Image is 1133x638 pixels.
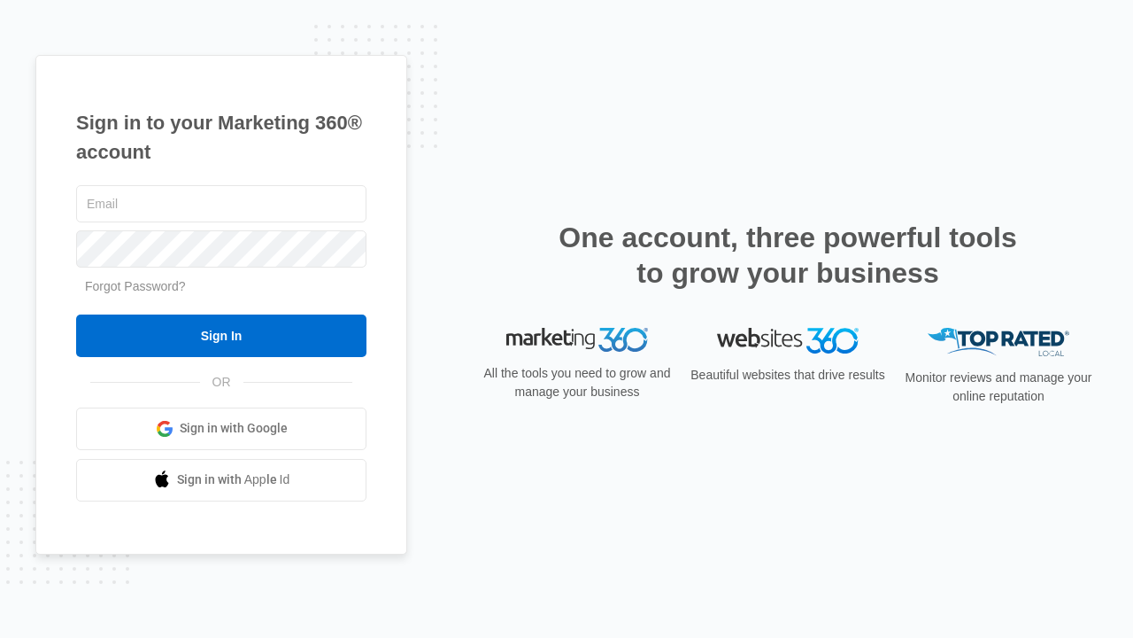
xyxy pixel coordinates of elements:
[478,364,676,401] p: All the tools you need to grow and manage your business
[899,369,1098,406] p: Monitor reviews and manage your online reputation
[717,328,859,354] img: Websites 360
[180,419,288,438] span: Sign in with Google
[177,471,290,489] span: Sign in with Apple Id
[76,459,366,502] a: Sign in with Apple Id
[76,185,366,222] input: Email
[689,366,887,385] p: Beautiful websites that drive results
[200,373,243,392] span: OR
[928,328,1069,357] img: Top Rated Local
[76,108,366,167] h1: Sign in to your Marketing 360® account
[85,279,186,293] a: Forgot Password?
[76,315,366,357] input: Sign In
[76,408,366,450] a: Sign in with Google
[506,328,648,353] img: Marketing 360
[553,220,1022,291] h2: One account, three powerful tools to grow your business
